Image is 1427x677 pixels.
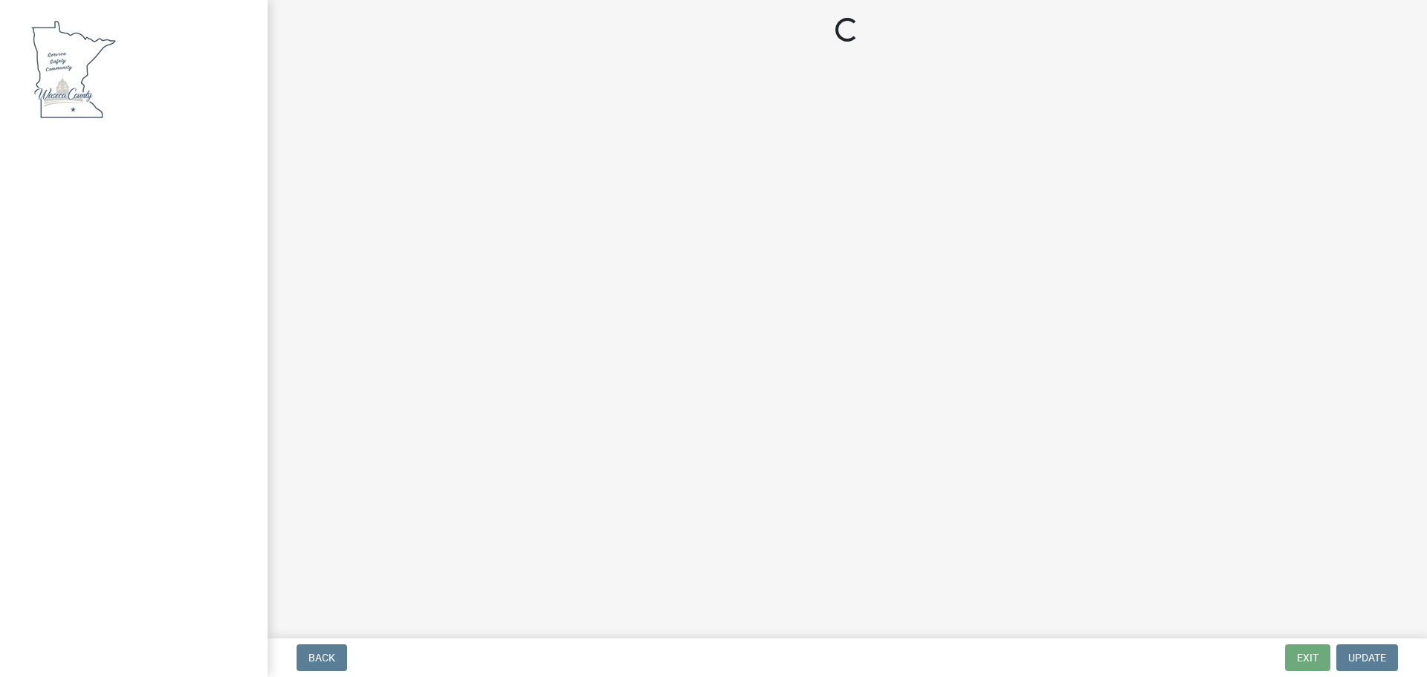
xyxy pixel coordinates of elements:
button: Back [297,644,347,671]
button: Exit [1285,644,1330,671]
span: Update [1348,652,1386,664]
button: Update [1336,644,1398,671]
span: Back [308,652,335,664]
img: Waseca County, Minnesota [30,16,117,122]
